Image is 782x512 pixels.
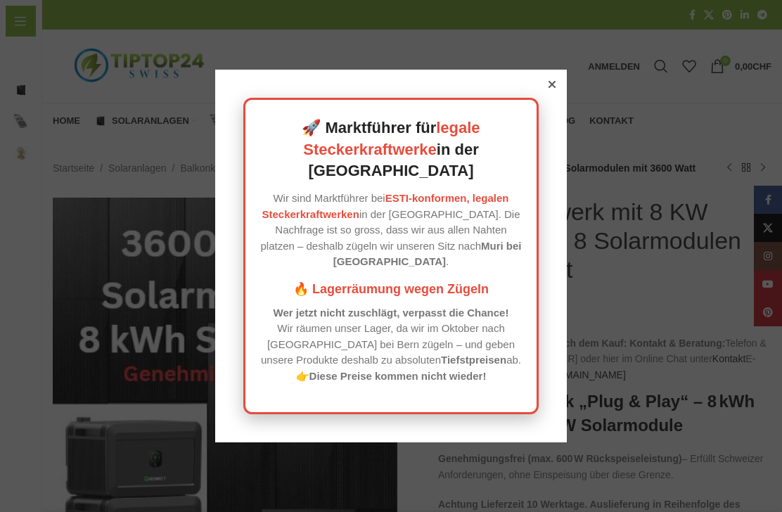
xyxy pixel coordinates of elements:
p: Wir sind Marktführer bei in der [GEOGRAPHIC_DATA]. Die Nachfrage ist so gross, dass wir aus allen... [259,191,523,270]
strong: Tiefstpreisen [441,354,506,366]
a: ESTI-konformen, legalen Steckerkraftwerken [262,192,508,220]
p: Wir räumen unser Lager, da wir im Oktober nach [GEOGRAPHIC_DATA] bei Bern zügeln – und geben unse... [259,305,523,385]
h2: 🚀 Marktführer für in der [GEOGRAPHIC_DATA] [259,117,523,182]
h3: 🔥 Lagerräumung wegen Zügeln [259,281,523,298]
a: legale Steckerkraftwerke [303,119,480,158]
strong: Wer jetzt nicht zuschlägt, verpasst die Chance! [274,307,509,319]
strong: Diese Preise kommen nicht wieder! [309,370,487,382]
